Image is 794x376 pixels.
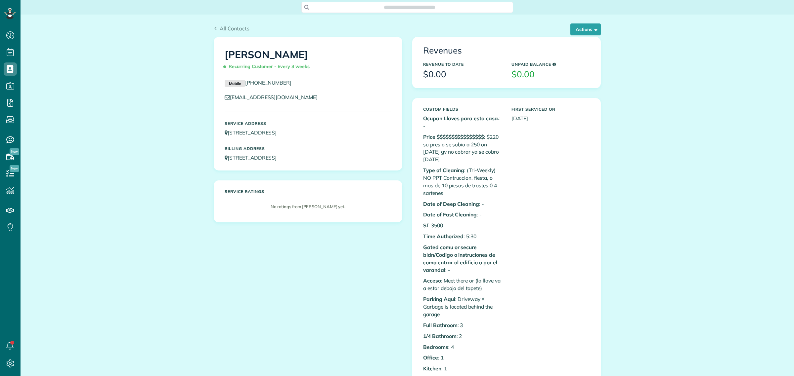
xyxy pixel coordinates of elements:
p: : 3 [423,321,502,329]
p: : 3500 [423,222,502,229]
p: : Driveway // Garbage is located behind the garage [423,295,502,318]
b: Time Authorized [423,233,463,240]
b: Sf [423,222,428,229]
p: : $220 su presio se subio a 250 on [DATE] gv no cobrar ya se cobro [DATE] [423,133,502,163]
p: : - [423,115,502,130]
p: [DATE] [511,115,590,122]
p: : Meet there or (la llave va a estar debajo del tapete) [423,277,502,292]
h5: Revenue to Date [423,62,502,66]
p: : 1 [423,365,502,372]
p: : - [423,244,502,274]
span: New [10,148,19,155]
h3: Revenues [423,46,590,56]
b: 1/4 Bathroom [423,333,457,339]
p: : - [423,211,502,218]
button: Actions [570,23,601,35]
p: : - [423,200,502,208]
b: Ocupan Llaves para esta casa. [423,115,499,122]
h5: Service ratings [225,189,391,194]
span: Search ZenMaid… [391,4,428,11]
b: Type of Cleaning [423,167,464,173]
a: [STREET_ADDRESS] [225,154,283,161]
span: New [10,165,19,172]
a: [EMAIL_ADDRESS][DOMAIN_NAME] [225,94,324,100]
h5: Billing Address [225,146,391,151]
p: : 2 [423,332,502,340]
b: Gated comu or secure bldn/Codigo o instruciones de como entrar al edificio o por el varandal [423,244,497,273]
b: Date of Deep Cleaning [423,201,479,207]
p: : 5:30 [423,233,502,240]
a: [STREET_ADDRESS] [225,129,283,136]
b: Bedrooms [423,344,448,350]
b: Parking Aqui [423,296,455,302]
h3: $0.00 [511,70,590,79]
b: Kitchen [423,365,441,372]
h5: Unpaid Balance [511,62,590,66]
h5: Custom Fields [423,107,502,111]
p: : (Tri-Weekly) NO PPT Contruccion, fiesta, o mas de 10 piesas de trastes 0 4 sartenes [423,167,502,197]
b: Date of Fast Cleaning [423,211,477,218]
span: All Contacts [220,25,249,32]
h1: [PERSON_NAME] [225,49,391,72]
span: Recurring Customer - Every 3 weeks [225,61,312,72]
b: Office [423,354,438,361]
a: Mobile[PHONE_NUMBER] [225,79,291,86]
b: Price $$$$$$$$$$$$$$$$ [423,133,484,140]
h5: First Serviced On [511,107,590,111]
p: No ratings from [PERSON_NAME] yet. [228,204,388,210]
b: Acceso [423,277,441,284]
h3: $0.00 [423,70,502,79]
small: Mobile [225,80,245,87]
b: Full Bathroom [423,322,458,328]
h5: Service Address [225,121,391,126]
a: All Contacts [214,24,249,32]
p: : 1 [423,354,502,361]
p: : 4 [423,343,502,351]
